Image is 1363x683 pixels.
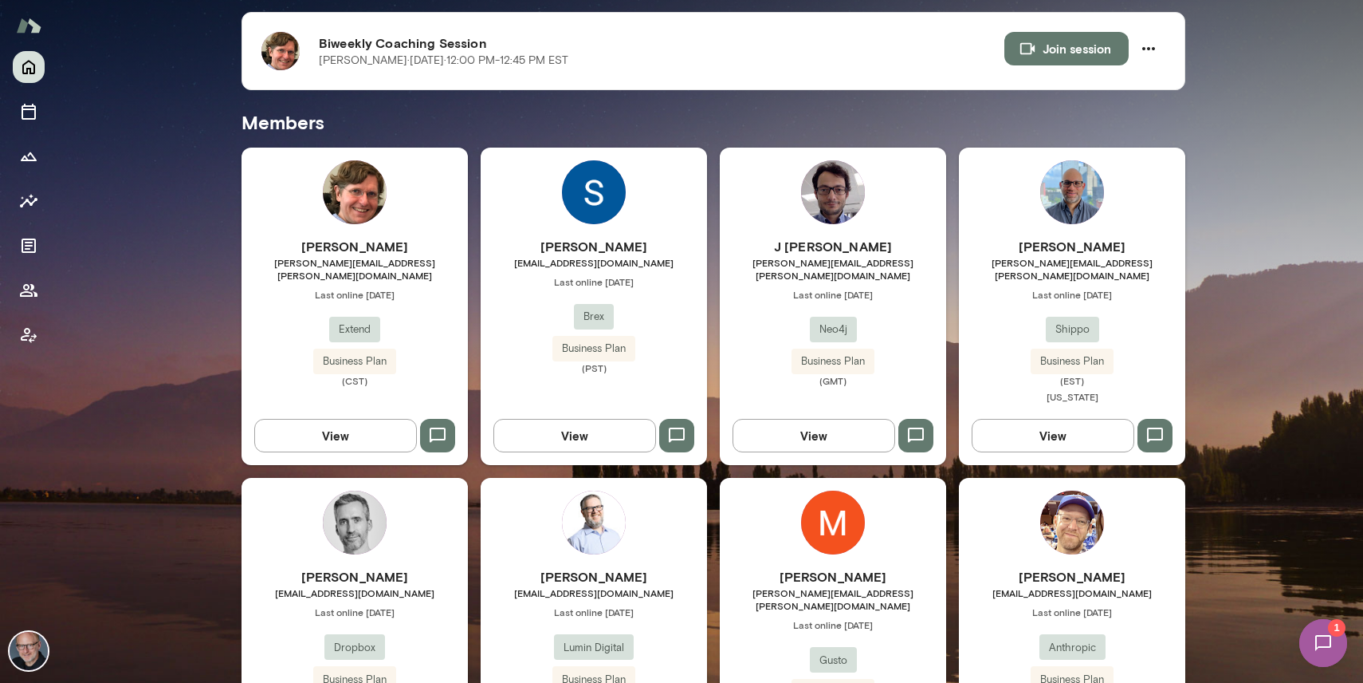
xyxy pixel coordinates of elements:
span: [EMAIL_ADDRESS][DOMAIN_NAME] [242,586,468,599]
span: (PST) [481,361,707,374]
p: [PERSON_NAME] · [DATE] · 12:00 PM-12:45 PM EST [319,53,568,69]
button: View [254,419,417,452]
button: View [733,419,895,452]
img: Nick Gould [10,632,48,670]
img: Mento [16,10,41,41]
img: George Baier IV [323,491,387,555]
button: Join session [1004,32,1129,65]
span: Last online [DATE] [720,618,946,631]
h6: [PERSON_NAME] [720,567,946,586]
span: (EST) [959,374,1185,387]
span: [US_STATE] [1047,391,1098,402]
span: Extend [329,322,380,338]
h6: [PERSON_NAME] [242,237,468,256]
span: Business Plan [552,341,635,357]
span: Last online [DATE] [242,288,468,301]
span: Last online [DATE] [242,606,468,618]
h6: [PERSON_NAME] [959,237,1185,256]
span: (CST) [242,374,468,387]
span: Last online [DATE] [959,606,1185,618]
img: Mike West [562,491,626,555]
img: J Barrasa [801,160,865,224]
button: View [972,419,1134,452]
span: Last online [DATE] [959,288,1185,301]
button: View [493,419,656,452]
button: Home [13,51,45,83]
span: Gusto [810,653,857,669]
span: Anthropic [1039,640,1106,656]
button: Documents [13,230,45,262]
span: [PERSON_NAME][EMAIL_ADDRESS][PERSON_NAME][DOMAIN_NAME] [242,256,468,282]
span: [EMAIL_ADDRESS][DOMAIN_NAME] [959,586,1185,599]
img: Sumit Mallick [562,160,626,224]
img: Neil Patel [1040,160,1104,224]
span: Business Plan [1031,353,1114,369]
span: Neo4j [810,322,857,338]
span: Shippo [1046,322,1099,338]
h6: Biweekly Coaching Session [319,34,1004,53]
span: [EMAIL_ADDRESS][DOMAIN_NAME] [481,586,707,599]
span: Last online [DATE] [720,288,946,301]
button: Client app [13,319,45,351]
button: Insights [13,185,45,217]
span: Brex [574,309,614,325]
h6: [PERSON_NAME] [481,237,707,256]
img: Jonathan Sims [323,160,387,224]
h6: [PERSON_NAME] [959,567,1185,586]
span: (GMT) [720,374,946,387]
span: [PERSON_NAME][EMAIL_ADDRESS][PERSON_NAME][DOMAIN_NAME] [959,256,1185,282]
span: Lumin Digital [554,640,634,656]
span: Dropbox [324,640,385,656]
span: [PERSON_NAME][EMAIL_ADDRESS][PERSON_NAME][DOMAIN_NAME] [720,256,946,282]
h6: J [PERSON_NAME] [720,237,946,256]
button: Sessions [13,96,45,128]
span: Business Plan [791,353,874,369]
span: Business Plan [313,353,396,369]
span: [EMAIL_ADDRESS][DOMAIN_NAME] [481,256,707,269]
button: Members [13,274,45,306]
img: Rob Hester [1040,491,1104,555]
button: Growth Plan [13,140,45,172]
span: Last online [DATE] [481,275,707,288]
h6: [PERSON_NAME] [242,567,468,586]
span: Last online [DATE] [481,606,707,618]
h5: Members [242,109,1185,135]
span: [PERSON_NAME][EMAIL_ADDRESS][PERSON_NAME][DOMAIN_NAME] [720,586,946,612]
img: Mike Hardy [801,491,865,555]
h6: [PERSON_NAME] [481,567,707,586]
